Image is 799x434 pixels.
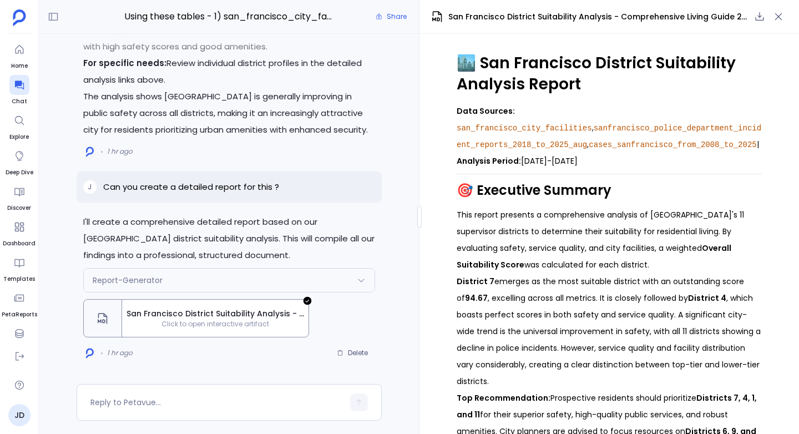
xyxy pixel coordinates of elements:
span: Report-Generator [93,275,163,286]
a: JD [8,404,31,426]
p: I'll create a comprehensive detailed report based on our [GEOGRAPHIC_DATA] district suitability a... [83,214,375,264]
h2: 🎯 Executive Summary [457,181,762,200]
p: Review individual district profiles in the detailed analysis links above. [83,55,375,88]
span: 1 hr ago [107,349,133,357]
span: J [88,183,92,191]
code: san_francisco_city_facilities [457,124,592,133]
strong: Top Recommendation: [457,392,550,403]
span: San Francisco District Suitability Analysis - Comprehensive Living Guide 2025 [448,11,750,23]
span: Dashboard [3,239,36,248]
span: Explore [9,133,29,142]
code: cases_sanfrancisco_from_2008_to_2025 [589,140,756,149]
span: 1 hr ago [107,147,133,156]
span: Chat [9,97,29,106]
a: Explore [9,110,29,142]
span: Deep Dive [6,168,33,177]
strong: For specific needs: [83,57,166,69]
a: Dashboard [3,217,36,248]
button: San Francisco District Suitability Analysis - Comprehensive Living Guide 2025Click to open intera... [83,299,309,337]
p: , , | [DATE]-[DATE] [457,103,762,169]
strong: 94.67 [465,292,488,304]
a: Chat [9,75,29,106]
img: logo [86,147,94,157]
a: Templates [3,253,35,284]
strong: District 7 [457,276,494,287]
img: petavue logo [13,9,26,26]
h1: 🏙️ San Francisco District Suitability Analysis Report [457,53,762,95]
a: Discover [7,181,31,213]
span: Templates [3,275,35,284]
strong: Analysis Period: [457,155,521,166]
button: Share [369,9,413,24]
p: Can you create a detailed report for this ? [103,180,279,194]
a: Deep Dive [6,146,33,177]
a: Home [9,39,29,70]
span: Click to open interactive artifact [122,320,309,329]
code: sanfrancisco_police_department_incident_reports_2018_to_2025_aug [457,124,761,149]
span: Delete [348,349,368,357]
a: Data Hub [5,324,33,355]
img: logo [86,348,94,359]
span: Discover [7,204,31,213]
p: This report presents a comprehensive analysis of [GEOGRAPHIC_DATA]'s 11 supervisor districts to d... [457,206,762,273]
p: The analysis shows [GEOGRAPHIC_DATA] is generally improving in public safety across all districts... [83,88,375,138]
span: Home [9,62,29,70]
span: San Francisco District Suitability Analysis - Comprehensive Living Guide 2025 [127,308,304,320]
span: Using these tables - 1) san_francisco_city_facilities 2) sanfrancisco_police_department_incident_... [124,9,333,24]
button: Delete [330,345,375,361]
strong: District 4 [688,292,726,304]
span: Share [387,12,407,21]
p: emerges as the most suitable district with an outstanding score of , excelling across all metrics... [457,273,762,390]
strong: Data Sources: [457,105,515,117]
a: PetaReports [2,288,37,319]
span: PetaReports [2,310,37,319]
